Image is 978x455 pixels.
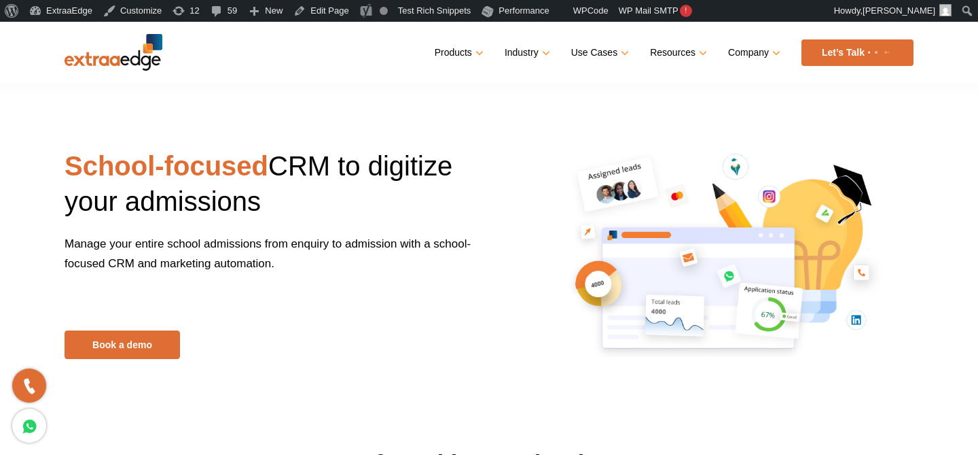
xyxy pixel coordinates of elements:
[650,43,704,63] a: Resources
[435,43,481,63] a: Products
[728,43,778,63] a: Company
[65,331,180,359] a: Book a demo
[65,234,479,292] p: Manage your entire school admissions from enquiry to admission with a school-focused CRM and mark...
[571,43,626,63] a: Use Cases
[863,5,935,16] span: [PERSON_NAME]
[801,39,913,66] a: Let’s Talk
[551,135,905,372] img: school-focused-crm
[680,5,692,17] span: !
[65,151,268,181] strong: School-focused
[65,148,479,234] h1: CRM to digitize your admissions
[505,43,547,63] a: Industry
